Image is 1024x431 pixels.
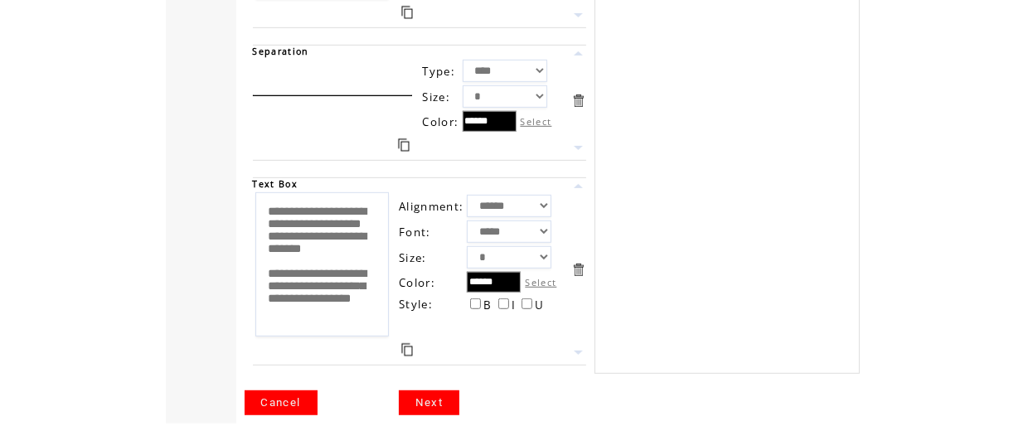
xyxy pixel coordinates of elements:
[401,6,413,19] a: Duplicate this item
[401,343,413,356] a: Duplicate this item
[570,345,586,361] a: Move this item down
[570,262,586,278] a: Delete this item
[399,275,435,290] span: Color:
[570,140,586,156] a: Move this item down
[423,64,456,79] span: Type:
[399,297,433,312] span: Style:
[521,115,552,128] label: Select
[512,298,516,312] span: I
[570,93,586,109] a: Delete this item
[253,178,298,190] span: Text Box
[423,90,451,104] span: Size:
[399,225,431,240] span: Font:
[399,250,427,265] span: Size:
[483,298,492,312] span: B
[399,199,463,214] span: Alignment:
[253,46,309,57] span: Separation
[399,390,459,415] a: Next
[570,178,586,194] a: Move this item up
[535,298,544,312] span: U
[570,46,586,61] a: Move this item up
[525,276,556,288] label: Select
[245,390,318,415] a: Cancel
[398,138,410,152] a: Duplicate this item
[570,7,586,23] a: Move this item down
[423,114,459,129] span: Color:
